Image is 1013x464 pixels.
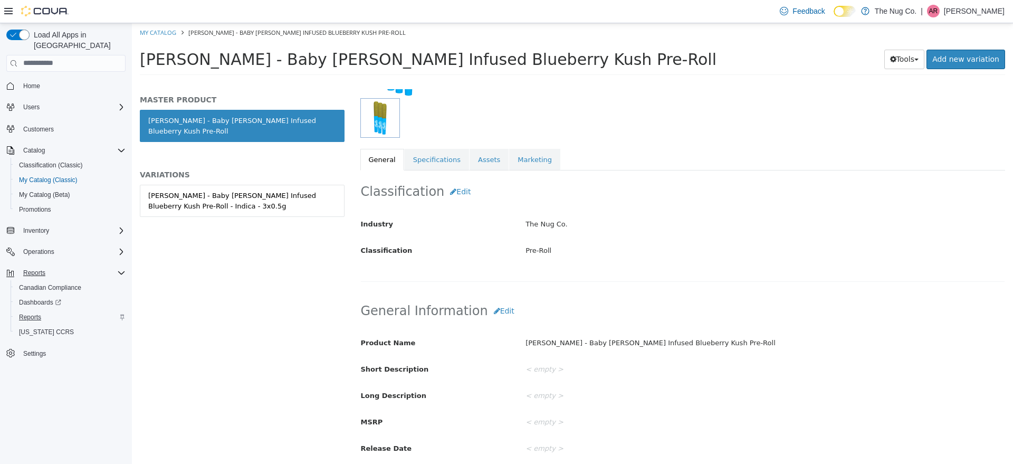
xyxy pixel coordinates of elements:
span: Reports [15,311,126,324]
button: Inventory [2,223,130,238]
span: Long Description [229,368,294,376]
span: Operations [23,248,54,256]
img: Cova [21,6,69,16]
span: AR [929,5,938,17]
button: Catalog [19,144,49,157]
a: Home [19,80,44,92]
button: Canadian Compliance [11,280,130,295]
a: My Catalog (Classic) [15,174,82,186]
span: Classification (Classic) [19,161,83,169]
a: Promotions [15,203,55,216]
h2: General Information [229,278,873,298]
button: Users [2,100,130,115]
a: General [228,126,272,148]
div: [PERSON_NAME] - Baby [PERSON_NAME] Infused Blueberry Kush Pre-Roll - Indica - 3x0.5g [16,167,204,188]
span: Reports [19,267,126,279]
button: [US_STATE] CCRS [11,325,130,339]
a: Classification (Classic) [15,159,87,172]
a: My Catalog (Beta) [15,188,74,201]
button: Edit [356,278,388,298]
p: The Nug Co. [875,5,916,17]
a: Dashboards [11,295,130,310]
h5: VARIATIONS [8,147,213,156]
span: Dashboards [15,296,126,309]
span: Home [23,82,40,90]
button: Reports [11,310,130,325]
button: Customers [2,121,130,136]
span: [PERSON_NAME] - Baby [PERSON_NAME] Infused Blueberry Kush Pre-Roll [56,5,274,13]
a: Customers [19,123,58,136]
a: Settings [19,347,50,360]
span: My Catalog (Beta) [19,191,70,199]
a: My Catalog [8,5,44,13]
p: | [921,5,923,17]
div: < empty > [386,416,881,435]
span: [US_STATE] CCRS [19,328,74,336]
button: Reports [19,267,50,279]
div: [PERSON_NAME] - Baby [PERSON_NAME] Infused Blueberry Kush Pre-Roll [386,311,881,329]
button: Settings [2,346,130,361]
span: MSRP [229,395,251,403]
button: My Catalog (Classic) [11,173,130,187]
span: [PERSON_NAME] - Baby [PERSON_NAME] Infused Blueberry Kush Pre-Roll [8,27,585,45]
a: Assets [338,126,377,148]
span: Product Name [229,316,284,324]
span: Reports [19,313,41,321]
span: Promotions [19,205,51,214]
button: Inventory [19,224,53,237]
span: Settings [23,349,46,358]
p: [PERSON_NAME] [944,5,1005,17]
span: My Catalog (Classic) [19,176,78,184]
span: Promotions [15,203,126,216]
span: Operations [19,245,126,258]
span: Dashboards [19,298,61,307]
span: Catalog [19,144,126,157]
button: Reports [2,266,130,280]
a: [US_STATE] CCRS [15,326,78,338]
a: Feedback [776,1,829,22]
a: Specifications [273,126,337,148]
span: Customers [19,122,126,135]
div: < empty > [386,337,881,356]
span: Classification [229,223,281,231]
a: [PERSON_NAME] - Baby [PERSON_NAME] Infused Blueberry Kush Pre-Roll [8,87,213,119]
a: Canadian Compliance [15,281,85,294]
span: Classification (Classic) [15,159,126,172]
button: My Catalog (Beta) [11,187,130,202]
h5: MASTER PRODUCT [8,72,213,81]
span: My Catalog (Classic) [15,174,126,186]
button: Catalog [2,143,130,158]
input: Dark Mode [834,6,856,17]
span: Home [19,79,126,92]
span: Release Date [229,421,280,429]
a: Marketing [377,126,428,148]
span: Canadian Compliance [15,281,126,294]
button: Operations [19,245,59,258]
div: Alex Roerick [927,5,940,17]
span: Inventory [19,224,126,237]
a: Add new variation [795,26,873,46]
span: Industry [229,197,262,205]
span: Load All Apps in [GEOGRAPHIC_DATA] [30,30,126,51]
button: Edit [312,159,345,178]
span: Users [19,101,126,113]
div: The Nug Co. [386,192,881,211]
span: Customers [23,125,54,134]
span: Feedback [792,6,825,16]
span: Catalog [23,146,45,155]
span: Canadian Compliance [19,283,81,292]
button: Tools [752,26,793,46]
div: < empty > [386,364,881,382]
button: Classification (Classic) [11,158,130,173]
nav: Complex example [6,74,126,389]
h2: Classification [229,159,873,178]
a: Reports [15,311,45,324]
button: Users [19,101,44,113]
span: Settings [19,347,126,360]
button: Home [2,78,130,93]
span: Washington CCRS [15,326,126,338]
div: Pre-Roll [386,219,881,237]
span: Inventory [23,226,49,235]
span: Reports [23,269,45,277]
